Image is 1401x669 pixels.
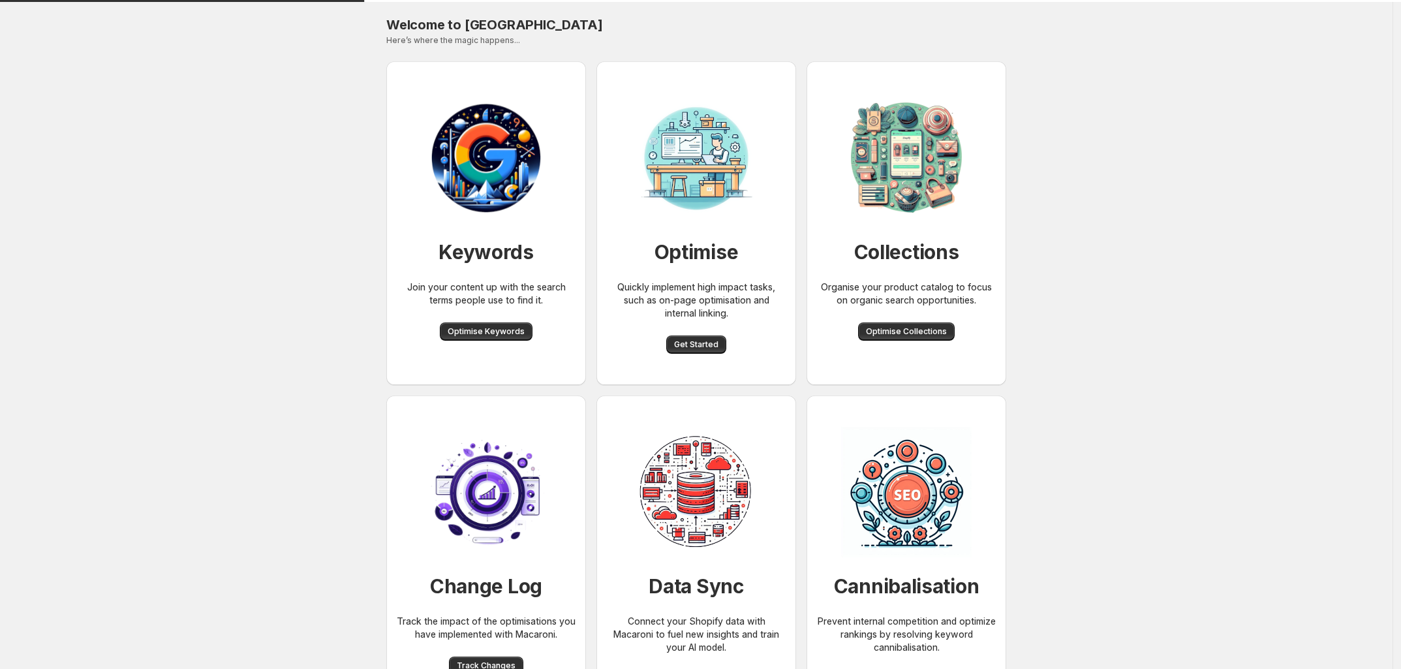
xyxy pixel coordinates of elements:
span: Optimise Keywords [448,326,525,337]
p: Organise your product catalog to focus on organic search opportunities. [817,281,996,307]
p: Prevent internal competition and optimize rankings by resolving keyword cannibalisation. [817,615,996,654]
img: Cannibalisation for SEO of collections [841,427,972,557]
h1: Collections [854,239,959,265]
p: Join your content up with the search terms people use to find it. [397,281,576,307]
img: Data sycning from Shopify [631,427,762,557]
p: Connect your Shopify data with Macaroni to fuel new insights and train your AI model. [607,615,786,654]
img: Workbench for SEO [631,93,762,223]
button: Get Started [666,335,726,354]
h1: Cannibalisation [834,573,979,599]
span: Welcome to [GEOGRAPHIC_DATA] [386,17,602,33]
img: Workbench for SEO [421,93,551,223]
img: Change log to view optimisations [421,427,551,557]
h1: Data Sync [649,573,743,599]
h1: Change Log [430,573,542,599]
h1: Keywords [439,239,534,265]
p: Here’s where the magic happens... [386,35,1006,46]
h1: Optimise [654,239,739,265]
p: Track the impact of the optimisations you have implemented with Macaroni. [397,615,576,641]
span: Optimise Collections [866,326,947,337]
button: Optimise Keywords [440,322,532,341]
p: Quickly implement high impact tasks, such as on-page optimisation and internal linking. [607,281,786,320]
img: Collection organisation for SEO [841,93,972,223]
button: Optimise Collections [858,322,955,341]
span: Get Started [674,339,718,350]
